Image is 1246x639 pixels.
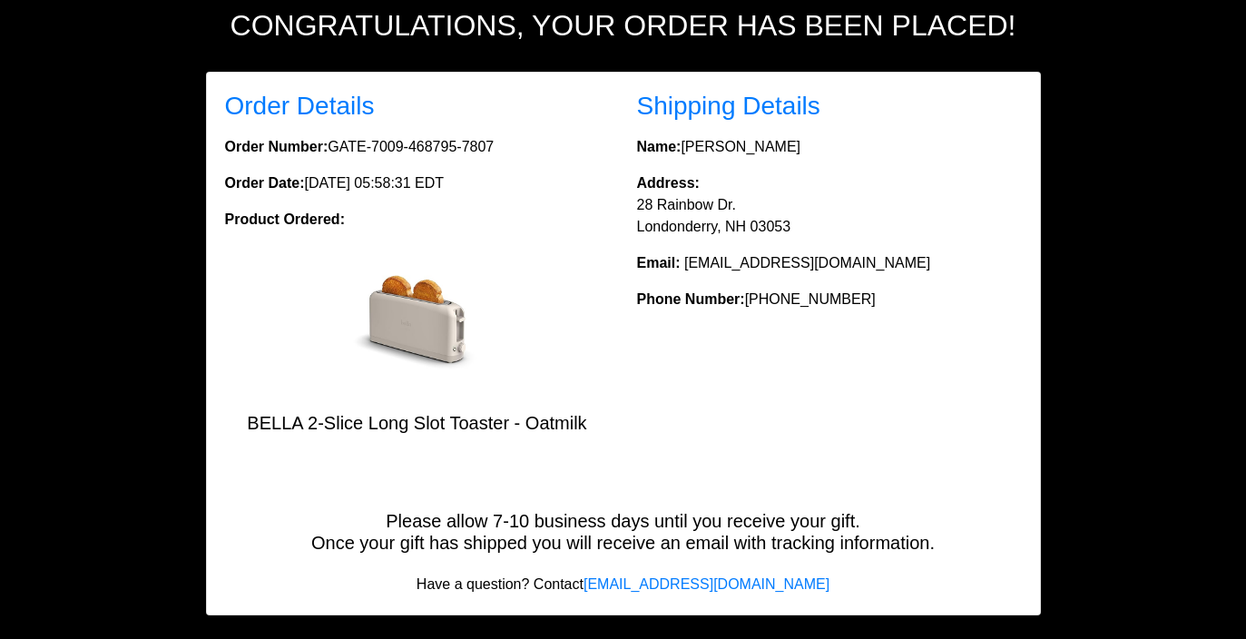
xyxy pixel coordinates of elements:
strong: Order Number: [225,139,329,154]
p: [EMAIL_ADDRESS][DOMAIN_NAME] [637,252,1022,274]
p: GATE-7009-468795-7807 [225,136,610,158]
strong: Name: [637,139,682,154]
h3: Order Details [225,91,610,122]
img: BELLA 2-Slice Long Slot Toaster - Oatmilk [345,252,490,398]
h5: Please allow 7-10 business days until you receive your gift. [207,510,1040,532]
strong: Email: [637,255,681,270]
strong: Address: [637,175,700,191]
p: 28 Rainbow Dr. Londonderry, NH 03053 [637,172,1022,238]
p: [DATE] 05:58:31 EDT [225,172,610,194]
h5: Once your gift has shipped you will receive an email with tracking information. [207,532,1040,554]
p: [PERSON_NAME] [637,136,1022,158]
a: [EMAIL_ADDRESS][DOMAIN_NAME] [584,576,829,592]
strong: Order Date: [225,175,305,191]
h3: Shipping Details [637,91,1022,122]
h2: Congratulations, your order has been placed! [120,8,1127,43]
strong: Phone Number: [637,291,745,307]
p: [PHONE_NUMBER] [637,289,1022,310]
strong: Product Ordered: [225,211,345,227]
h5: BELLA 2-Slice Long Slot Toaster - Oatmilk [225,412,610,434]
h6: Have a question? Contact [207,575,1040,593]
